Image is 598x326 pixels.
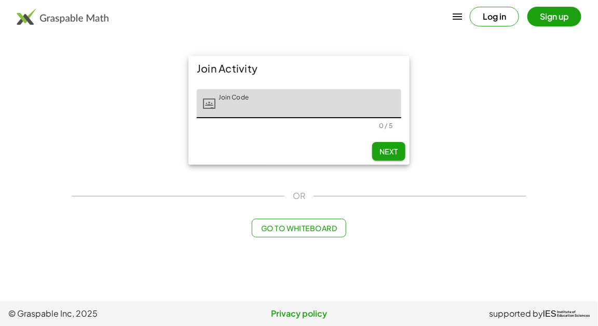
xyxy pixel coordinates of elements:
[372,142,405,161] button: Next
[527,7,581,26] button: Sign up
[293,190,305,202] span: OR
[261,223,337,233] span: Go to Whiteboard
[543,307,590,320] a: IESInstitute ofEducation Sciences
[379,122,393,130] div: 0 / 5
[543,309,556,319] span: IES
[8,307,202,320] span: © Graspable Inc, 2025
[252,219,346,237] button: Go to Whiteboard
[379,147,398,156] span: Next
[202,307,396,320] a: Privacy policy
[489,307,543,320] span: supported by
[557,310,590,318] span: Institute of Education Sciences
[188,56,410,81] div: Join Activity
[470,7,519,26] button: Log in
